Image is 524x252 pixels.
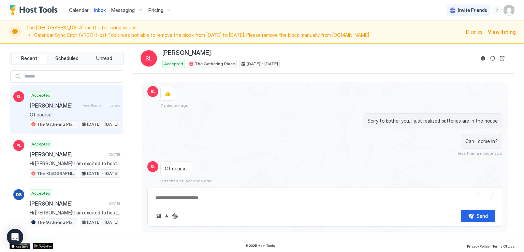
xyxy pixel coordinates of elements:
span: SL [145,54,152,62]
span: [PERSON_NAME] [30,102,81,109]
span: [DATE] - [DATE] [87,121,118,127]
div: View listing [488,28,516,36]
button: Sync reservation [489,54,497,62]
a: Privacy Policy [467,242,490,249]
span: Terms Of Use [492,244,514,248]
span: less than a minute ago [83,103,120,108]
button: ChatGPT Auto Reply [171,212,179,220]
div: tab-group [10,52,124,65]
button: Upload image [155,212,163,220]
span: Accepted [31,190,50,196]
span: Invite Friends [458,7,487,13]
button: Unread [86,54,122,63]
span: Unread [96,55,112,61]
span: Messaging [111,7,135,13]
span: [DATE] - [DATE] [87,219,118,225]
span: SL [150,164,156,170]
span: SL [16,94,21,100]
div: Send [477,212,488,220]
span: The Gathering Place [195,61,235,67]
a: App Store [10,243,30,249]
span: DB [16,192,22,198]
span: [DATE] - [DATE] [247,61,278,67]
span: The [GEOGRAPHIC_DATA] has the following issues: [26,25,462,39]
span: Can i come in? [465,138,498,144]
span: [PERSON_NAME] [162,49,211,57]
span: Calendar [69,7,89,13]
span: [PERSON_NAME] [30,151,106,158]
div: menu [493,6,501,14]
span: Recent [21,55,37,61]
span: Of course! [165,166,188,172]
span: Scheduled [55,55,78,61]
span: Hi [PERSON_NAME]! I am excited to host you at The [GEOGRAPHIC_DATA]! LOCATION: [STREET_ADDRESS] K... [30,160,120,167]
a: Host Tools Logo [10,5,61,15]
span: Inbox [94,7,106,13]
a: Google Play Store [33,243,53,249]
li: Calendar Sync Error: (VRBO) Host Tools was not able to remove the block from [DATE] to [DATE]. Pl... [34,32,462,38]
a: Terms Of Use [492,242,514,249]
a: Calendar [69,6,89,14]
button: Reservation information [479,54,487,62]
span: [DATE] [109,201,120,206]
span: Accepted [31,92,50,98]
input: Input Field [21,71,123,82]
span: Accepted [31,141,50,147]
span: 7 minutes ago [160,103,189,108]
span: The Gathering Place [37,121,75,127]
span: The [GEOGRAPHIC_DATA] [37,170,75,177]
div: User profile [504,5,514,16]
span: SL [150,88,156,95]
button: Recent [11,54,47,63]
a: Inbox [94,6,106,14]
span: less than 20 seconds ago [160,178,212,183]
span: PL [16,142,21,149]
button: Send [461,210,495,222]
button: Scheduled [49,54,85,63]
span: Pricing [148,7,163,13]
span: Privacy Policy [467,244,490,248]
button: Open reservation [498,54,506,62]
span: [DATE] - [DATE] [87,170,118,177]
textarea: To enrich screen reader interactions, please activate Accessibility in Grammarly extension settings [155,192,495,204]
span: 👍 [165,90,171,97]
span: Sorry to bother you, I just realized batteries are in the house [367,118,498,124]
span: Hi [PERSON_NAME]! I am excited to host you at The Gathering Place! LOCATION: [STREET_ADDRESS] KEY... [30,210,120,216]
span: The Gathering Place [37,219,75,225]
span: © 2025 Host Tools [245,243,275,248]
div: Dismiss [466,28,482,36]
span: Accepted [164,61,183,67]
div: Open Intercom Messenger [7,229,23,245]
span: [DATE] [109,152,120,157]
span: [PERSON_NAME] [30,200,106,207]
span: Of course! [30,112,120,118]
button: Quick reply [163,212,171,220]
span: less than a minute ago [458,151,502,156]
